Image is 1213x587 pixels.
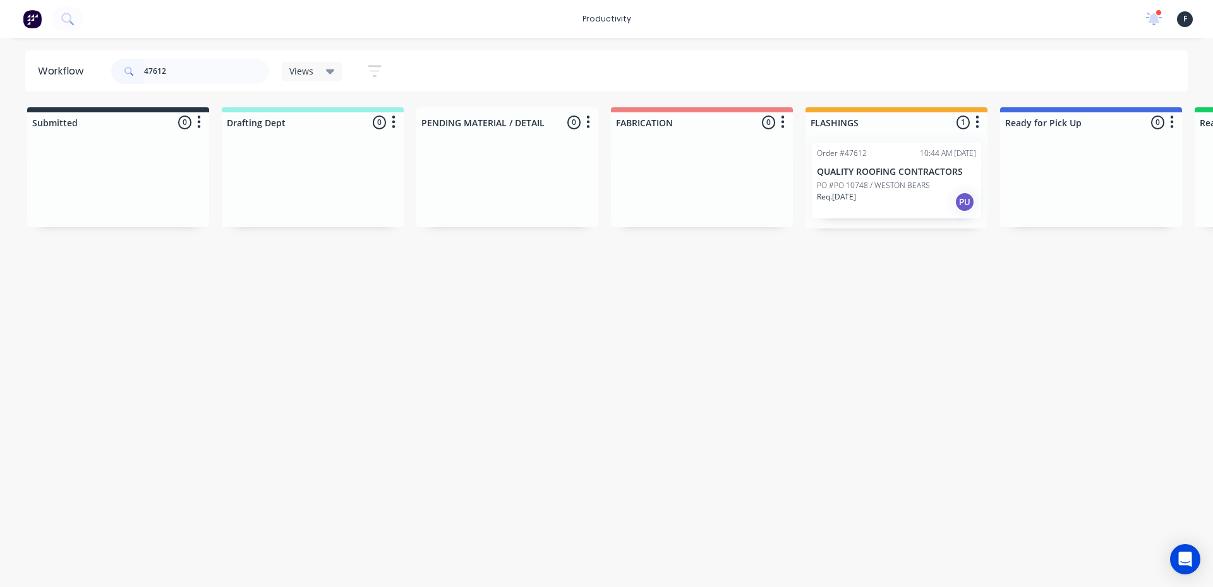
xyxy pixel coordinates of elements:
[576,9,637,28] div: productivity
[920,148,976,159] div: 10:44 AM [DATE]
[812,143,981,218] div: Order #4761210:44 AM [DATE]QUALITY ROOFING CONTRACTORSPO #PO 10748 / WESTON BEARSReq.[DATE]PU
[38,64,90,79] div: Workflow
[289,64,313,78] span: Views
[817,180,930,191] p: PO #PO 10748 / WESTON BEARS
[817,167,976,177] p: QUALITY ROOFING CONTRACTORS
[1170,544,1200,574] div: Open Intercom Messenger
[1183,13,1187,25] span: F
[144,59,269,84] input: Search for orders...
[817,191,856,203] p: Req. [DATE]
[817,148,867,159] div: Order #47612
[23,9,42,28] img: Factory
[955,192,975,212] div: PU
